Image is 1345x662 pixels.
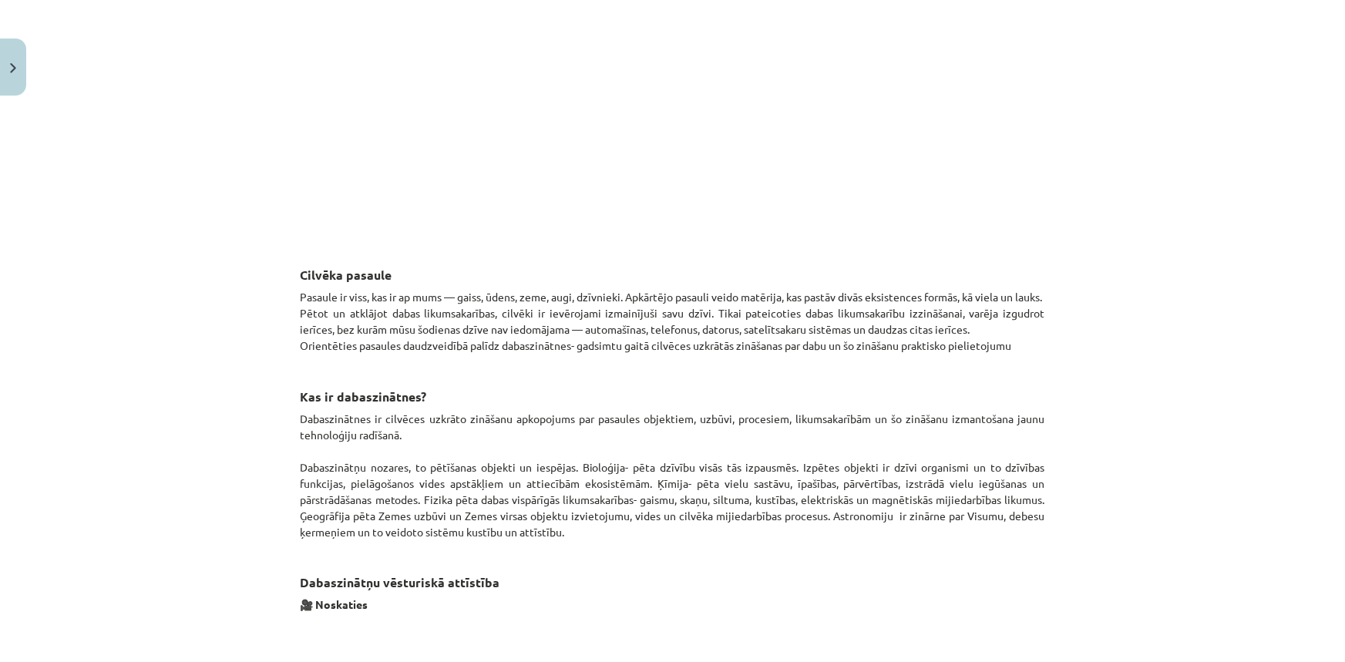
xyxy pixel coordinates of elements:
[301,267,392,283] strong: Cilvēka pasaule
[301,289,1045,354] p: Pasaule ir viss, kas ir ap mums — gaiss, ūdens, zeme, augi, dzīvnieki. Apkārtējo pasauli veido ma...
[301,574,500,590] strong: Dabaszinātņu vēsturiskā attīstība
[301,388,427,405] strong: Kas ir dabaszinātnes?
[301,411,1045,540] p: Dabaszinātnes ir cilvēces uzkrāto zināšanu apkopojums par pasaules objektiem, uzbūvi, procesiem, ...
[10,63,16,73] img: icon-close-lesson-0947bae3869378f0d4975bcd49f059093ad1ed9edebbc8119c70593378902aed.svg
[301,597,368,611] strong: 🎥 Noskaties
